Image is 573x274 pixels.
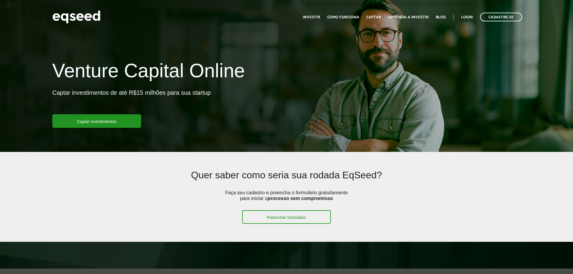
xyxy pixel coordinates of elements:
a: Captar investimentos [52,114,141,128]
a: Aprenda a investir [388,15,429,19]
a: Captar [366,15,381,19]
img: EqSeed [52,9,100,25]
a: Como funciona [327,15,359,19]
p: Faça seu cadastro e preencha o formulário gratuitamente para iniciar o [223,190,350,210]
h2: Quer saber como seria sua rodada EqSeed? [100,170,473,189]
a: Cadastre-se [480,13,522,21]
p: Captar investimentos de até R$15 milhões para sua startup [52,89,211,114]
a: Blog [436,15,446,19]
a: Preencher formulário [242,210,331,224]
a: Investir [303,15,320,19]
a: Login [461,15,473,19]
h1: Venture Capital Online [52,60,245,84]
strong: processo sem compromisso [268,196,333,201]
